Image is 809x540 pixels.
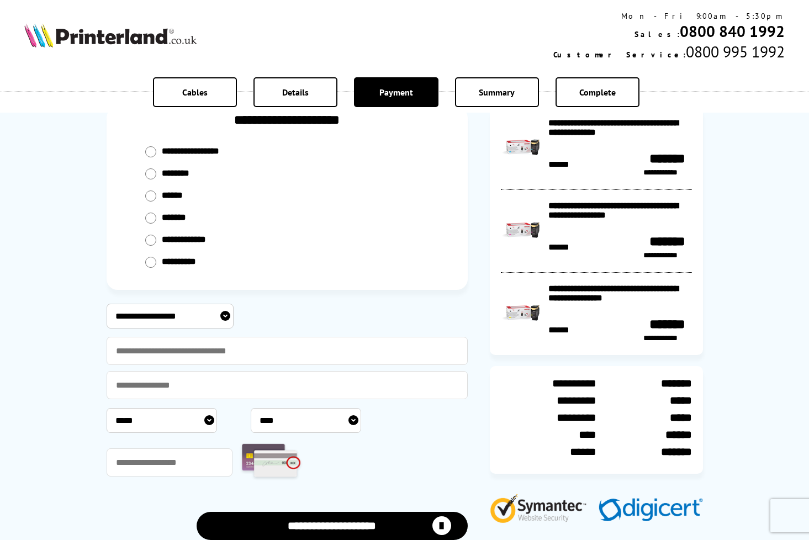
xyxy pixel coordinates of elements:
span: Customer Service: [553,50,686,60]
span: Details [282,87,309,98]
span: Payment [379,87,413,98]
div: Mon - Fri 9:00am - 5:30pm [553,11,785,21]
a: 0800 840 1992 [680,21,785,41]
span: Sales: [634,29,680,39]
span: Summary [479,87,515,98]
span: 0800 995 1992 [686,41,785,62]
span: Complete [579,87,616,98]
span: Cables [182,87,208,98]
img: Printerland Logo [24,23,197,47]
